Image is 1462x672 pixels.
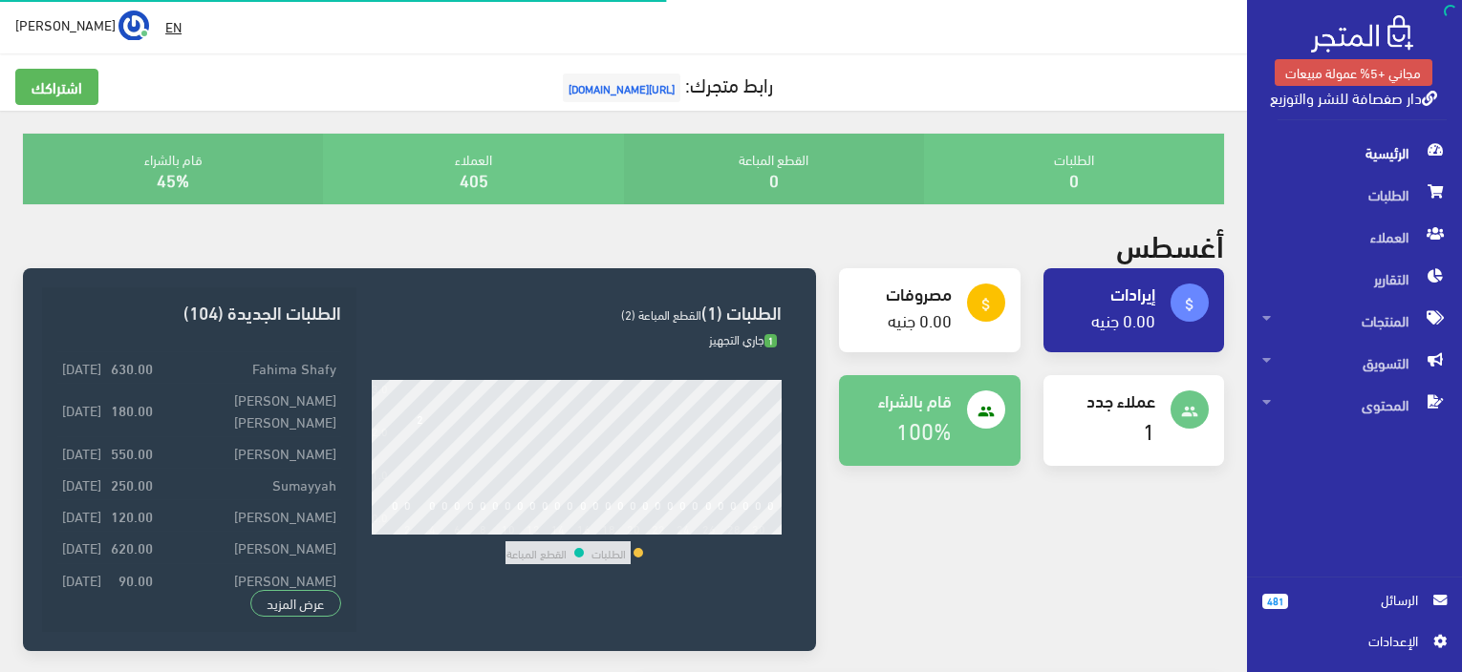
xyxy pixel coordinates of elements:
[1262,258,1447,300] span: التقارير
[372,303,782,321] h3: الطلبات (1)
[111,399,153,420] strong: 180.00
[158,436,341,468] td: [PERSON_NAME]
[157,163,189,195] a: 45%
[1143,409,1155,450] a: 1
[158,468,341,499] td: Sumayyah
[1247,174,1462,216] a: الطلبات
[769,163,779,195] a: 0
[1262,300,1447,342] span: المنتجات
[57,500,106,532] td: [DATE]
[57,384,106,436] td: [DATE]
[602,521,615,535] div: 18
[158,532,341,563] td: [PERSON_NAME]
[1069,163,1079,195] a: 0
[111,536,153,557] strong: 620.00
[505,541,568,564] td: القطع المباعة
[978,296,995,313] i: attach_money
[764,334,777,348] span: 1
[709,327,777,350] span: جاري التجهيز
[57,436,106,468] td: [DATE]
[1262,174,1447,216] span: الطلبات
[15,10,149,40] a: ... [PERSON_NAME]
[1116,227,1224,261] h2: أغسطس
[1278,630,1417,651] span: اﻹعدادات
[627,521,640,535] div: 20
[502,521,515,535] div: 10
[323,134,623,204] div: العملاء
[1303,589,1418,610] span: الرسائل
[558,66,773,101] a: رابط متجرك:[URL][DOMAIN_NAME]
[924,134,1224,204] div: الطلبات
[727,521,741,535] div: 28
[752,521,765,535] div: 30
[158,352,341,384] td: Fahima Shafy
[23,134,323,204] div: قام بالشراء
[158,10,189,44] a: EN
[551,521,565,535] div: 14
[158,500,341,532] td: [PERSON_NAME]
[1262,132,1447,174] span: الرئيسية
[57,468,106,499] td: [DATE]
[111,442,153,463] strong: 550.00
[1262,216,1447,258] span: العملاء
[527,521,540,535] div: 12
[563,73,680,102] span: [URL][DOMAIN_NAME]
[1247,216,1462,258] a: العملاء
[1262,342,1447,384] span: التسويق
[888,304,952,335] a: 0.00 جنيه
[624,134,924,204] div: القطع المباعة
[1275,59,1432,86] a: مجاني +5% عمولة مبيعات
[1247,384,1462,426] a: المحتوى
[1181,403,1198,420] i: people
[1270,83,1437,111] a: دار صفصافة للنشر والتوزيع
[652,521,665,535] div: 22
[1059,283,1155,303] h4: إيرادات
[978,403,995,420] i: people
[1262,589,1447,630] a: 481 الرسائل
[118,569,153,590] strong: 90.00
[1262,594,1288,609] span: 481
[250,590,342,617] a: عرض المزيد
[57,532,106,563] td: [DATE]
[111,473,153,494] strong: 250.00
[118,10,149,41] img: ...
[702,521,716,535] div: 26
[158,384,341,436] td: [PERSON_NAME] [PERSON_NAME]
[621,303,701,325] span: القطع المباعة (2)
[1247,300,1462,342] a: المنتجات
[165,14,182,38] u: EN
[111,505,153,526] strong: 120.00
[1059,390,1155,409] h4: عملاء جدد
[15,12,116,36] span: [PERSON_NAME]
[57,303,341,321] h3: الطلبات الجديدة (104)
[1247,258,1462,300] a: التقارير
[854,283,951,303] h4: مصروفات
[1311,15,1413,52] img: .
[854,390,951,409] h4: قام بالشراء
[454,521,461,535] div: 6
[429,521,436,535] div: 4
[577,521,591,535] div: 16
[1091,304,1155,335] a: 0.00 جنيه
[111,357,153,378] strong: 630.00
[677,521,690,535] div: 24
[896,409,952,450] a: 100%
[158,563,341,595] td: [PERSON_NAME]
[480,521,486,535] div: 8
[460,163,488,195] a: 405
[15,69,98,105] a: اشتراكك
[591,541,627,564] td: الطلبات
[1262,384,1447,426] span: المحتوى
[57,352,106,384] td: [DATE]
[57,563,106,595] td: [DATE]
[1247,132,1462,174] a: الرئيسية
[404,521,411,535] div: 2
[1262,630,1447,661] a: اﻹعدادات
[1181,296,1198,313] i: attach_money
